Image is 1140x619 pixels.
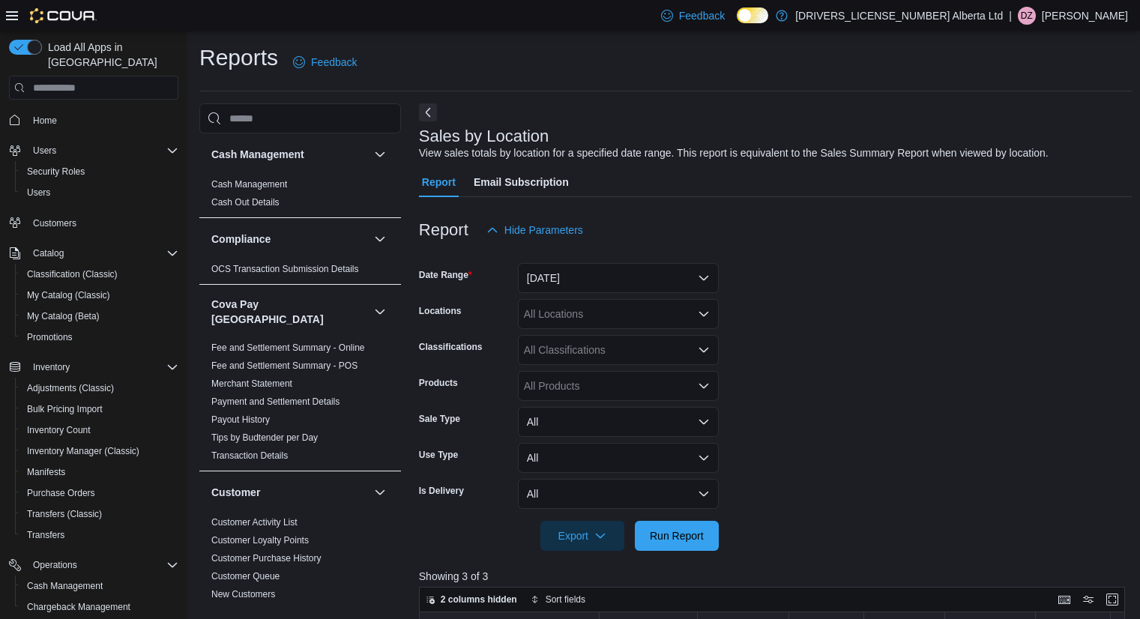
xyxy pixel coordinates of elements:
button: Customer [371,483,389,501]
h3: Compliance [211,232,271,247]
span: Tips by Budtender per Day [211,432,318,444]
span: Inventory Count [27,424,91,436]
p: [PERSON_NAME] [1042,7,1128,25]
span: Export [549,521,615,551]
span: Cash Out Details [211,196,280,208]
span: Catalog [33,247,64,259]
a: Cash Management [211,179,287,190]
button: Users [3,140,184,161]
span: Home [33,115,57,127]
button: Cash Management [211,147,368,162]
span: Classification (Classic) [27,268,118,280]
div: Cash Management [199,175,401,217]
label: Sale Type [419,413,460,425]
button: Bulk Pricing Import [15,399,184,420]
button: [DATE] [518,263,719,293]
span: My Catalog (Beta) [21,307,178,325]
button: Inventory [27,358,76,376]
span: Report [422,167,456,197]
button: All [518,407,719,437]
span: Home [27,110,178,129]
span: Hide Parameters [504,223,583,238]
span: Promotions [21,328,178,346]
span: Cash Management [211,178,287,190]
button: Promotions [15,327,184,348]
button: Operations [27,556,83,574]
span: Customer Purchase History [211,552,322,564]
button: Next [419,103,437,121]
a: New Customers [211,589,275,600]
span: Inventory Count [21,421,178,439]
a: Chargeback Management [21,598,136,616]
span: Bulk Pricing Import [21,400,178,418]
span: Customer Loyalty Points [211,534,309,546]
p: [DRIVERS_LICENSE_NUMBER] Alberta Ltd [795,7,1003,25]
a: My Catalog (Classic) [21,286,116,304]
button: Cova Pay [GEOGRAPHIC_DATA] [211,297,368,327]
span: Purchase Orders [21,484,178,502]
p: | [1009,7,1012,25]
span: Users [33,145,56,157]
span: Users [27,142,178,160]
button: Inventory [3,357,184,378]
span: Classification (Classic) [21,265,178,283]
button: Security Roles [15,161,184,182]
span: My Catalog (Classic) [21,286,178,304]
span: Customers [33,217,76,229]
span: Fee and Settlement Summary - POS [211,360,358,372]
a: Feedback [287,47,363,77]
button: Cova Pay [GEOGRAPHIC_DATA] [371,303,389,321]
button: Compliance [211,232,368,247]
a: Customer Loyalty Points [211,535,309,546]
button: Display options [1079,591,1097,609]
button: Adjustments (Classic) [15,378,184,399]
a: Tips by Budtender per Day [211,432,318,443]
button: Compliance [371,230,389,248]
span: Purchase Orders [27,487,95,499]
button: Sort fields [525,591,591,609]
button: Operations [3,555,184,576]
a: Customer Purchase History [211,553,322,564]
span: Cash Management [27,580,103,592]
button: Users [15,182,184,203]
span: Operations [33,559,77,571]
span: Security Roles [21,163,178,181]
button: Customers [3,212,184,234]
span: Chargeback Management [27,601,130,613]
img: Cova [30,8,97,23]
span: Dark Mode [737,23,738,24]
button: Keyboard shortcuts [1055,591,1073,609]
button: Open list of options [698,308,710,320]
a: Manifests [21,463,71,481]
span: Bulk Pricing Import [27,403,103,415]
button: Catalog [3,243,184,264]
button: Inventory Manager (Classic) [15,441,184,462]
span: New Customers [211,588,275,600]
span: Email Subscription [474,167,569,197]
span: Transaction Details [211,450,288,462]
a: Transfers (Classic) [21,505,108,523]
span: DZ [1021,7,1033,25]
label: Date Range [419,269,472,281]
span: Inventory Manager (Classic) [27,445,139,457]
a: Customer Activity List [211,517,298,528]
span: Fee and Settlement Summary - Online [211,342,365,354]
a: Payout History [211,414,270,425]
a: Cash Management [21,577,109,595]
span: Payout History [211,414,270,426]
button: Export [540,521,624,551]
button: Home [3,109,184,130]
a: Inventory Count [21,421,97,439]
span: Customer Queue [211,570,280,582]
button: Purchase Orders [15,483,184,504]
a: Feedback [655,1,731,31]
span: Feedback [311,55,357,70]
span: Security Roles [27,166,85,178]
a: Inventory Manager (Classic) [21,442,145,460]
span: My Catalog (Beta) [27,310,100,322]
div: Customer [199,513,401,609]
button: Catalog [27,244,70,262]
span: Customer Activity List [211,516,298,528]
span: Catalog [27,244,178,262]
